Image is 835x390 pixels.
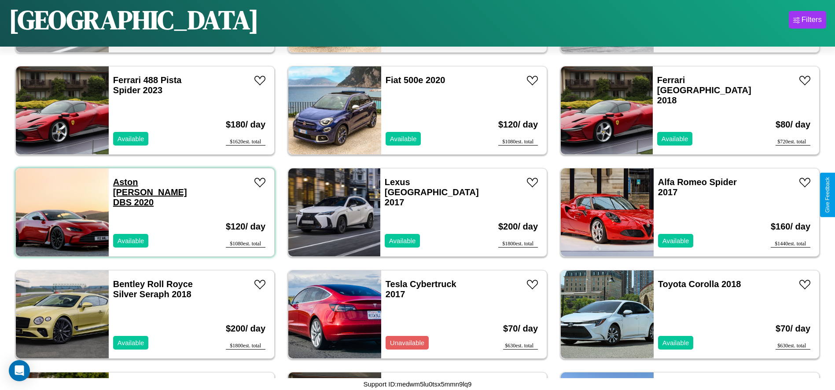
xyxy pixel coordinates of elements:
[662,235,689,247] p: Available
[503,343,538,350] div: $ 630 est. total
[226,343,265,350] div: $ 1800 est. total
[390,133,417,145] p: Available
[226,213,265,241] h3: $ 120 / day
[9,2,259,38] h1: [GEOGRAPHIC_DATA]
[364,378,472,390] p: Support ID: medwm5lu0tsx5mmn9lq9
[113,75,182,95] a: Ferrari 488 Pista Spider 2023
[498,241,538,248] div: $ 1800 est. total
[498,139,538,146] div: $ 1080 est. total
[390,337,424,349] p: Unavailable
[662,337,689,349] p: Available
[226,315,265,343] h3: $ 200 / day
[113,177,187,207] a: Aston [PERSON_NAME] DBS 2020
[386,75,445,85] a: Fiat 500e 2020
[776,315,810,343] h3: $ 70 / day
[771,213,810,241] h3: $ 160 / day
[226,139,265,146] div: $ 1620 est. total
[226,241,265,248] div: $ 1080 est. total
[662,133,688,145] p: Available
[657,75,751,105] a: Ferrari [GEOGRAPHIC_DATA] 2018
[503,315,538,343] h3: $ 70 / day
[824,177,831,213] div: Give Feedback
[9,360,30,381] div: Open Intercom Messenger
[776,139,810,146] div: $ 720 est. total
[789,11,826,29] button: Filters
[771,241,810,248] div: $ 1440 est. total
[385,177,479,207] a: Lexus [GEOGRAPHIC_DATA] 2017
[118,337,144,349] p: Available
[498,213,538,241] h3: $ 200 / day
[802,15,822,24] div: Filters
[776,343,810,350] div: $ 630 est. total
[226,111,265,139] h3: $ 180 / day
[389,235,416,247] p: Available
[118,235,144,247] p: Available
[386,279,456,299] a: Tesla Cybertruck 2017
[658,177,737,197] a: Alfa Romeo Spider 2017
[113,279,193,299] a: Bentley Roll Royce Silver Seraph 2018
[498,111,538,139] h3: $ 120 / day
[118,133,144,145] p: Available
[776,111,810,139] h3: $ 80 / day
[658,279,741,289] a: Toyota Corolla 2018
